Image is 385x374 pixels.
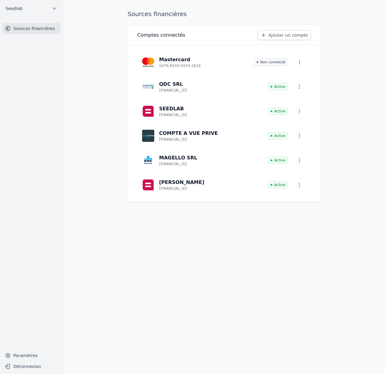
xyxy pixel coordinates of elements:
[5,5,22,12] span: Seedlab
[159,105,184,112] p: SEEDLAB
[137,148,311,172] a: MAGELLO SRL [FINANCIAL_ID] Active
[268,83,288,90] span: Active
[128,10,187,18] h1: Sources financières
[137,50,311,74] a: Mastercard 5476-85XX-XXXX-2616 Non connecté
[159,154,197,162] p: MAGELLO SRL
[159,130,218,137] p: COMPTE A VUE PRIVE
[159,162,187,166] p: [FINANCIAL_ID]
[137,75,311,99] a: QDC SRL [FINANCIAL_ID] Active
[159,81,183,88] p: QDC SRL
[159,56,190,63] p: Mastercard
[2,4,60,13] button: Seedlab
[268,157,288,164] span: Active
[159,186,187,191] p: [FINANCIAL_ID]
[137,173,311,197] a: [PERSON_NAME] [FINANCIAL_ID] Active
[268,132,288,139] span: Active
[2,362,60,371] button: Déconnexion
[2,351,60,360] a: Paramètres
[159,88,187,93] p: [FINANCIAL_ID]
[159,179,204,186] p: [PERSON_NAME]
[159,137,187,142] p: [FINANCIAL_ID]
[268,181,288,189] span: Active
[159,63,201,68] p: 5476-85XX-XXXX-2616
[159,112,187,117] p: [FINANCIAL_ID]
[137,99,311,123] a: SEEDLAB [FINANCIAL_ID] Active
[268,108,288,115] span: Active
[137,124,311,148] a: COMPTE A VUE PRIVE [FINANCIAL_ID] Active
[2,23,60,34] a: Sources financières
[257,30,311,40] a: Ajouter un compte
[137,32,185,39] h3: Comptes connectés
[254,58,288,66] span: Non connecté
